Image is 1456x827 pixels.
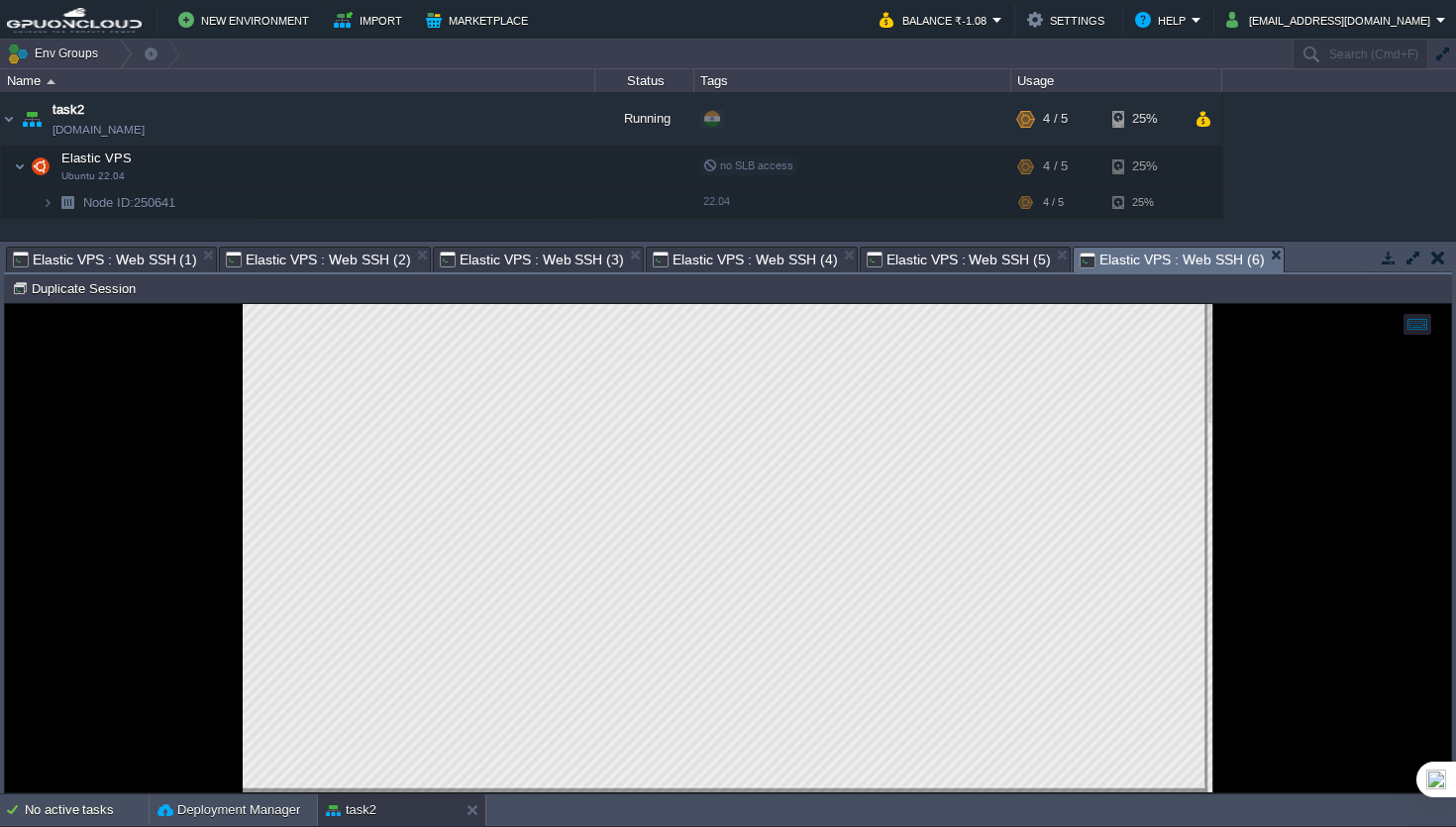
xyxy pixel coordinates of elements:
span: Elastic VPS : Web SSH (1) [13,248,197,271]
div: 25% [1112,147,1177,186]
img: AMDAwAAAACH5BAEAAAAALAAAAAABAAEAAAICRAEAOw== [18,92,46,146]
span: 22.04 [703,195,730,207]
div: 25% [1112,187,1177,218]
button: task2 [326,800,376,820]
div: Name [2,69,594,92]
div: 4 / 5 [1043,92,1068,146]
a: task2 [52,100,84,120]
span: Ubuntu 22.04 [61,170,125,182]
span: Elastic VPS : Web SSH (3) [440,248,624,271]
button: Deployment Manager [157,800,300,820]
span: Node ID: [83,195,134,210]
img: AMDAwAAAACH5BAEAAAAALAAAAAABAAEAAAICRAEAOw== [27,147,54,186]
img: AMDAwAAAACH5BAEAAAAALAAAAAABAAEAAAICRAEAOw== [53,187,81,218]
button: Balance ₹-1.08 [880,8,992,32]
img: AMDAwAAAACH5BAEAAAAALAAAAAABAAEAAAICRAEAOw== [42,187,53,218]
div: 4 / 5 [1043,147,1068,186]
span: Elastic VPS : Web SSH (5) [867,248,1051,271]
button: [EMAIL_ADDRESS][DOMAIN_NAME] [1226,8,1436,32]
span: Elastic VPS : Web SSH (2) [226,248,410,271]
div: Running [595,92,694,146]
div: 25% [1112,92,1177,146]
button: New Environment [178,8,315,32]
div: Tags [695,69,1010,92]
button: Duplicate Session [12,279,142,297]
a: Node ID:250641 [81,194,178,211]
div: Usage [1012,69,1221,92]
span: Elastic VPS [59,150,135,166]
span: no SLB access [703,159,793,171]
img: AMDAwAAAACH5BAEAAAAALAAAAAABAAEAAAICRAEAOw== [47,79,55,84]
button: Import [334,8,408,32]
img: AMDAwAAAACH5BAEAAAAALAAAAAABAAEAAAICRAEAOw== [1,92,17,146]
button: Settings [1027,8,1110,32]
button: Help [1135,8,1192,32]
span: Elastic VPS : Web SSH (4) [653,248,837,271]
img: AMDAwAAAACH5BAEAAAAALAAAAAABAAEAAAICRAEAOw== [14,147,26,186]
img: GPUonCLOUD [7,8,142,33]
span: Elastic VPS : Web SSH (6) [1080,248,1264,272]
span: [DOMAIN_NAME] [52,120,145,140]
div: No active tasks [25,794,149,826]
div: 4 / 5 [1043,187,1064,218]
button: Env Groups [7,40,105,67]
a: Elastic VPSUbuntu 22.04 [59,151,135,165]
button: Marketplace [426,8,534,32]
span: 250641 [81,194,178,211]
div: Status [596,69,693,92]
